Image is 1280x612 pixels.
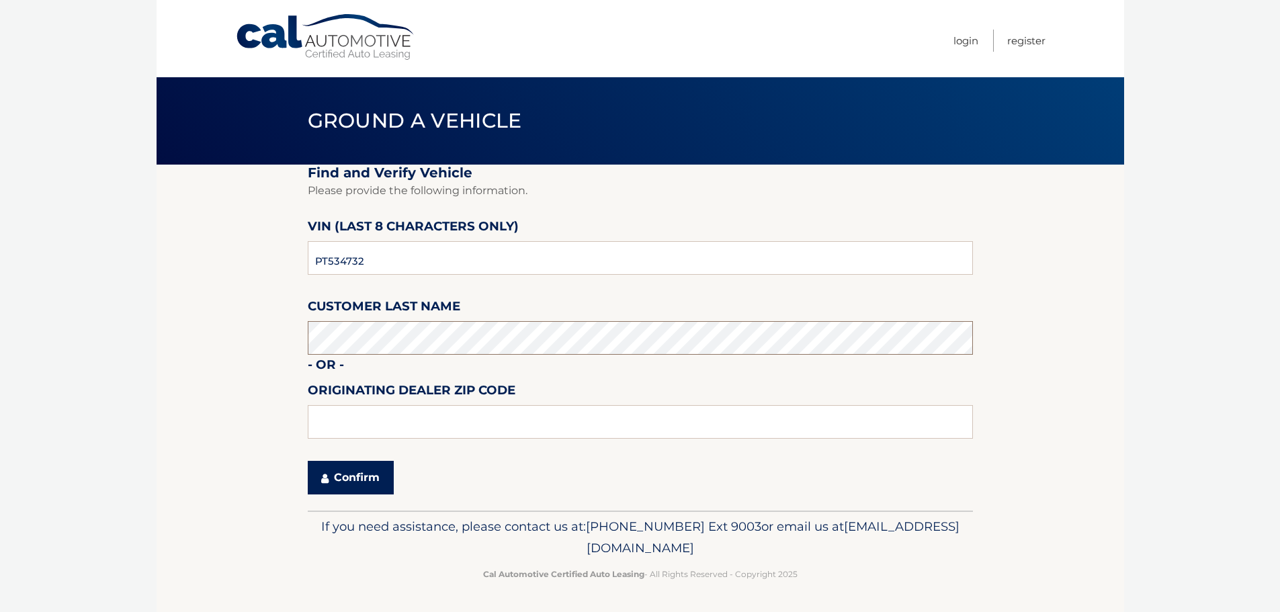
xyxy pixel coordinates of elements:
a: Login [953,30,978,52]
label: Customer Last Name [308,296,460,321]
a: Cal Automotive [235,13,417,61]
strong: Cal Automotive Certified Auto Leasing [483,569,644,579]
span: Ground a Vehicle [308,108,522,133]
a: Register [1007,30,1046,52]
h2: Find and Verify Vehicle [308,165,973,181]
label: Originating Dealer Zip Code [308,380,515,405]
span: [PHONE_NUMBER] Ext 9003 [586,519,761,534]
label: VIN (last 8 characters only) [308,216,519,241]
p: Please provide the following information. [308,181,973,200]
label: - or - [308,355,344,380]
p: - All Rights Reserved - Copyright 2025 [316,567,964,581]
p: If you need assistance, please contact us at: or email us at [316,516,964,559]
button: Confirm [308,461,394,494]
